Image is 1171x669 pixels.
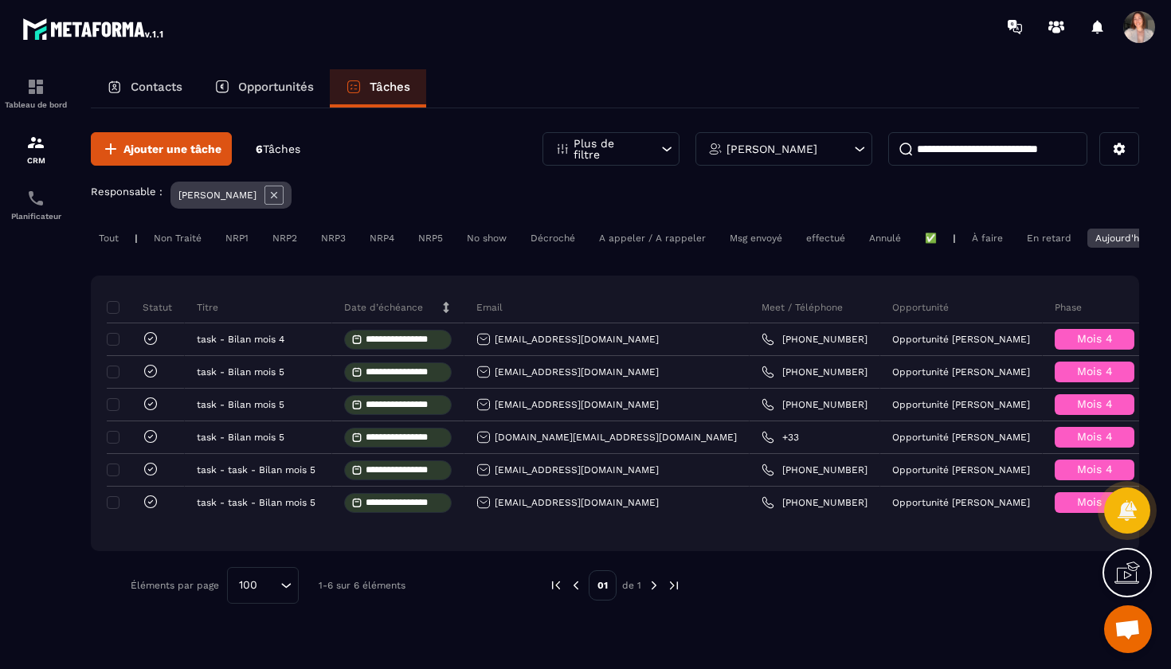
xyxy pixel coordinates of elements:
p: task - task - Bilan mois 5 [197,497,315,508]
div: Non Traité [146,229,210,248]
p: Email [476,301,503,314]
div: Décroché [523,229,583,248]
div: effectué [798,229,853,248]
div: ✅ [917,229,945,248]
img: formation [26,133,45,152]
p: task - Bilan mois 5 [197,432,284,443]
img: scheduler [26,189,45,208]
a: [PHONE_NUMBER] [762,398,867,411]
a: Tâches [330,69,426,108]
img: next [647,578,661,593]
div: Msg envoyé [722,229,790,248]
img: prev [569,578,583,593]
p: | [953,233,956,244]
p: Contacts [131,80,182,94]
p: Statut [111,301,172,314]
p: Opportunité [PERSON_NAME] [892,334,1030,345]
div: Aujourd'hui [1087,229,1155,248]
p: Responsable : [91,186,163,198]
p: Tâches [370,80,410,94]
span: Mois 4 [1077,495,1113,508]
p: task - Bilan mois 5 [197,366,284,378]
a: Ouvrir le chat [1104,605,1152,653]
p: Phase [1055,301,1082,314]
a: [PHONE_NUMBER] [762,464,867,476]
p: Plus de filtre [574,138,644,160]
a: +33 [762,431,799,444]
a: Opportunités [198,69,330,108]
p: [PERSON_NAME] [726,143,817,155]
div: À faire [964,229,1011,248]
p: task - task - Bilan mois 5 [197,464,315,475]
p: Titre [197,301,218,314]
div: NRP5 [410,229,451,248]
a: formationformationCRM [4,121,68,177]
span: Mois 4 [1077,332,1113,345]
img: formation [26,77,45,96]
img: prev [549,578,563,593]
p: Opportunité [PERSON_NAME] [892,497,1030,508]
span: Mois 4 [1077,430,1113,443]
p: | [135,233,138,244]
p: Éléments par page [131,580,219,591]
div: No show [459,229,515,248]
p: Meet / Téléphone [762,301,843,314]
span: Mois 4 [1077,463,1113,475]
a: [PHONE_NUMBER] [762,366,867,378]
p: Opportunité [PERSON_NAME] [892,432,1030,443]
a: Contacts [91,69,198,108]
span: Mois 4 [1077,365,1113,378]
span: Mois 4 [1077,397,1113,410]
p: task - Bilan mois 4 [197,334,284,345]
p: Opportunité [PERSON_NAME] [892,366,1030,378]
button: Ajouter une tâche [91,132,232,166]
div: Search for option [227,567,299,604]
p: Opportunité [PERSON_NAME] [892,399,1030,410]
p: task - Bilan mois 5 [197,399,284,410]
div: NRP1 [217,229,257,248]
span: Tâches [263,143,300,155]
span: 100 [233,577,263,594]
p: de 1 [622,579,641,592]
img: logo [22,14,166,43]
span: Ajouter une tâche [123,141,221,157]
div: En retard [1019,229,1079,248]
div: Tout [91,229,127,248]
a: [PHONE_NUMBER] [762,496,867,509]
p: 01 [589,570,617,601]
a: schedulerschedulerPlanificateur [4,177,68,233]
p: Opportunité [PERSON_NAME] [892,464,1030,475]
div: NRP2 [264,229,305,248]
input: Search for option [263,577,276,594]
p: 1-6 sur 6 éléments [319,580,405,591]
div: A appeler / A rappeler [591,229,714,248]
p: Tableau de bord [4,100,68,109]
p: Opportunité [892,301,949,314]
a: formationformationTableau de bord [4,65,68,121]
a: [PHONE_NUMBER] [762,333,867,346]
div: NRP3 [313,229,354,248]
p: Date d’échéance [344,301,423,314]
div: Annulé [861,229,909,248]
p: 6 [256,142,300,157]
p: Opportunités [238,80,314,94]
div: NRP4 [362,229,402,248]
p: [PERSON_NAME] [178,190,257,201]
p: CRM [4,156,68,165]
p: Planificateur [4,212,68,221]
img: next [667,578,681,593]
